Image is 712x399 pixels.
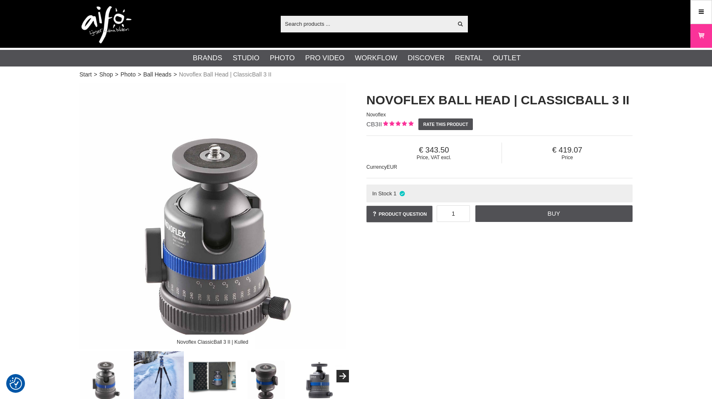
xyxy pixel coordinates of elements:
span: Price, VAT excl. [366,155,502,160]
a: Discover [408,53,445,64]
input: Search products ... [281,17,452,30]
span: 1 [393,190,396,197]
span: Novoflex [366,112,386,118]
span: > [94,70,97,79]
h1: Novoflex Ball Head | ClassicBall 3 II [366,91,633,109]
span: > [138,70,141,79]
img: logo.png [82,6,131,44]
span: Novoflex Ball Head | ClassicBall 3 II [179,70,271,79]
span: 343.50 [366,145,502,155]
span: EUR [387,164,397,170]
a: Buy [475,205,633,222]
i: In stock [398,190,405,197]
div: Novoflex ClassicBall 3 II | Kulled [170,335,255,349]
a: Start [79,70,92,79]
a: Pro Video [305,53,344,64]
span: Currency [366,164,387,170]
span: Price [502,155,633,160]
a: Brands [193,53,222,64]
a: Rate this product [418,118,473,130]
a: Rental [455,53,482,64]
span: > [115,70,118,79]
span: 419.07 [502,145,633,155]
img: Novoflex ClassicBall 3 II | Kulled [79,83,346,349]
button: Next [336,370,349,382]
a: Workflow [355,53,397,64]
a: Photo [121,70,136,79]
span: In Stock [372,190,392,197]
span: > [173,70,177,79]
a: Outlet [493,53,521,64]
a: Shop [99,70,113,79]
div: Customer rating: 5.00 [382,120,413,129]
span: CB3II [366,121,382,128]
a: Ball Heads [143,70,171,79]
img: Revisit consent button [10,377,22,390]
a: Photo [270,53,295,64]
a: Product question [366,206,433,222]
button: Consent Preferences [10,376,22,391]
a: Studio [232,53,259,64]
